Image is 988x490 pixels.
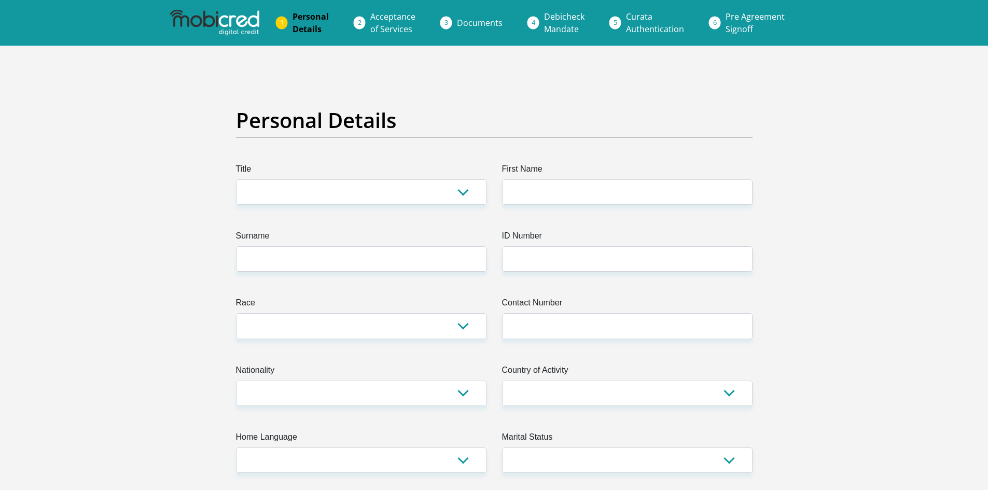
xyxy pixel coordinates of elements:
input: Surname [236,246,486,272]
label: ID Number [502,230,753,246]
label: Home Language [236,431,486,447]
span: Acceptance of Services [370,11,415,35]
input: Contact Number [502,313,753,339]
label: Marital Status [502,431,753,447]
a: DebicheckMandate [536,6,593,39]
img: mobicred logo [170,10,259,36]
span: Pre Agreement Signoff [726,11,785,35]
h2: Personal Details [236,108,753,133]
label: Race [236,297,486,313]
span: Personal Details [293,11,329,35]
label: Contact Number [502,297,753,313]
label: Title [236,163,486,179]
span: Curata Authentication [626,11,684,35]
label: Surname [236,230,486,246]
a: Acceptanceof Services [362,6,424,39]
label: First Name [502,163,753,179]
a: CurataAuthentication [618,6,692,39]
label: Country of Activity [502,364,753,381]
input: ID Number [502,246,753,272]
span: Documents [457,17,503,29]
a: Documents [449,12,511,33]
label: Nationality [236,364,486,381]
input: First Name [502,179,753,205]
a: Pre AgreementSignoff [717,6,793,39]
a: PersonalDetails [284,6,337,39]
span: Debicheck Mandate [544,11,585,35]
